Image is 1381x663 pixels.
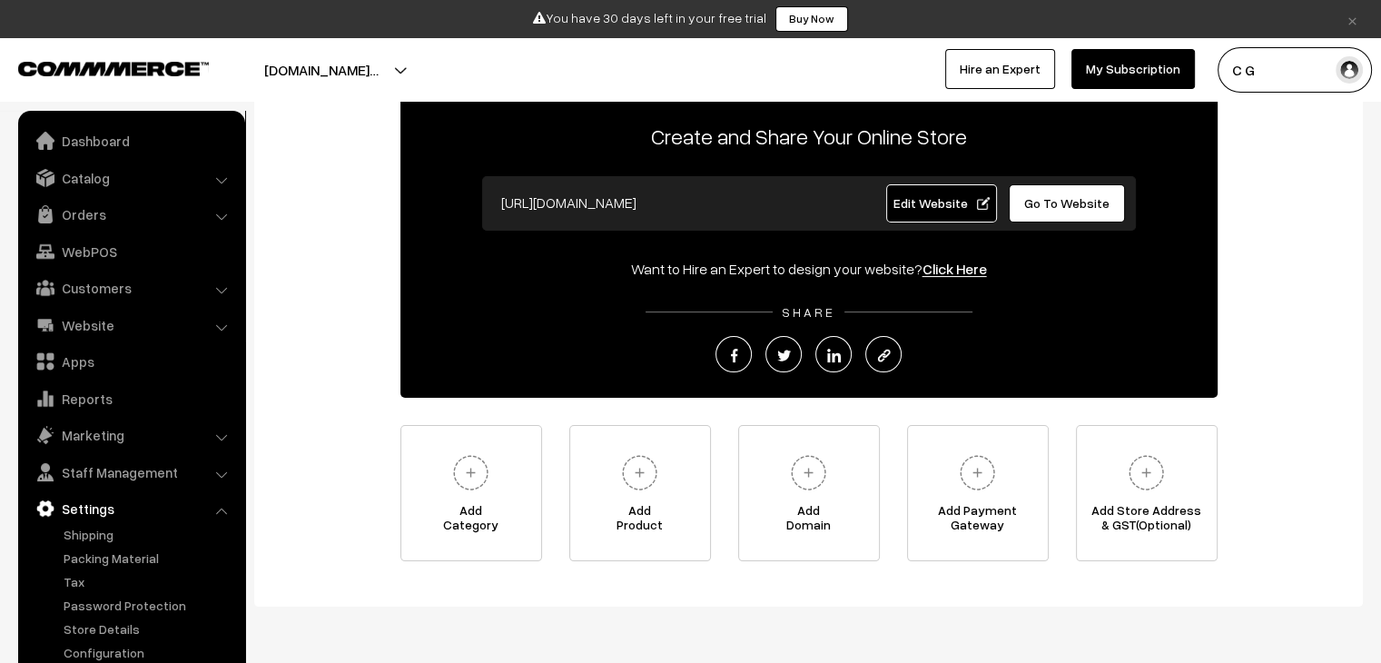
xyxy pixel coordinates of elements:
[886,184,997,223] a: Edit Website
[59,596,239,615] a: Password Protection
[23,492,239,525] a: Settings
[59,549,239,568] a: Packing Material
[59,572,239,591] a: Tax
[893,195,990,211] span: Edit Website
[569,425,711,561] a: AddProduct
[1071,49,1195,89] a: My Subscription
[1218,47,1372,93] button: C G
[59,619,239,638] a: Store Details
[400,425,542,561] a: AddCategory
[18,56,177,78] a: COMMMERCE
[615,448,665,498] img: plus.svg
[739,503,879,539] span: Add Domain
[401,503,541,539] span: Add Category
[908,503,1048,539] span: Add Payment Gateway
[23,272,239,304] a: Customers
[1336,56,1363,84] img: user
[570,503,710,539] span: Add Product
[400,120,1218,153] p: Create and Share Your Online Store
[922,260,987,278] a: Click Here
[1076,425,1218,561] a: Add Store Address& GST(Optional)
[59,525,239,544] a: Shipping
[23,235,239,268] a: WebPOS
[945,49,1055,89] a: Hire an Expert
[907,425,1049,561] a: Add PaymentGateway
[738,425,880,561] a: AddDomain
[952,448,1002,498] img: plus.svg
[23,345,239,378] a: Apps
[59,643,239,662] a: Configuration
[784,448,834,498] img: plus.svg
[1121,448,1171,498] img: plus.svg
[775,6,848,32] a: Buy Now
[23,456,239,489] a: Staff Management
[23,382,239,415] a: Reports
[18,62,209,75] img: COMMMERCE
[23,309,239,341] a: Website
[23,162,239,194] a: Catalog
[23,198,239,231] a: Orders
[6,6,1375,32] div: You have 30 days left in your free trial
[446,448,496,498] img: plus.svg
[23,419,239,451] a: Marketing
[201,47,442,93] button: [DOMAIN_NAME]…
[23,124,239,157] a: Dashboard
[1009,184,1126,223] a: Go To Website
[1077,503,1217,539] span: Add Store Address & GST(Optional)
[773,304,844,320] span: SHARE
[400,258,1218,280] div: Want to Hire an Expert to design your website?
[1340,8,1365,30] a: ×
[1024,195,1110,211] span: Go To Website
